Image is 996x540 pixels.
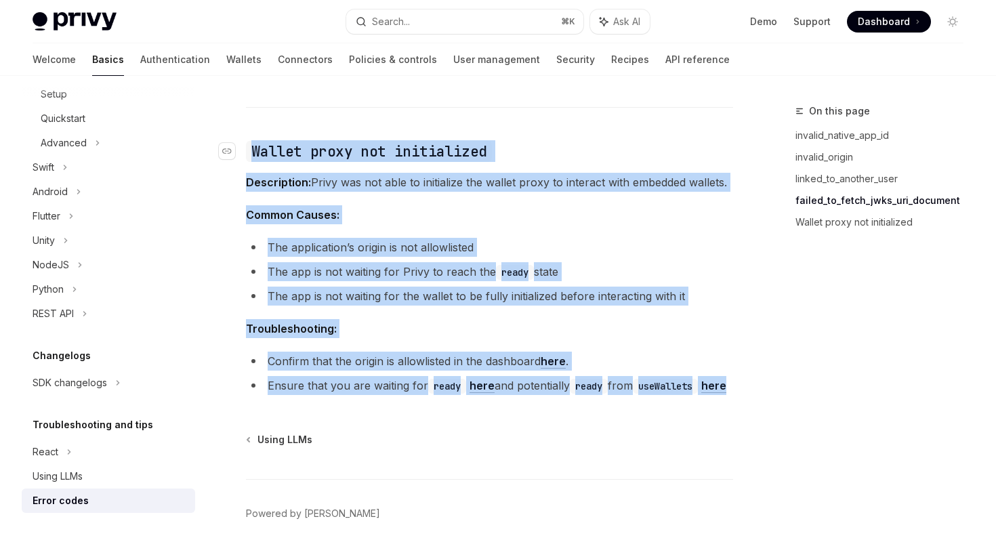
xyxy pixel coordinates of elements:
[561,16,575,27] span: ⌘ K
[22,489,195,513] a: Error codes
[33,417,153,433] h5: Troubleshooting and tips
[246,322,337,335] strong: Troubleshooting:
[33,281,64,297] div: Python
[226,43,262,76] a: Wallets
[556,43,595,76] a: Security
[33,43,76,76] a: Welcome
[278,43,333,76] a: Connectors
[246,208,339,222] strong: Common Causes:
[349,43,437,76] a: Policies & controls
[33,348,91,364] h5: Changelogs
[795,190,974,211] a: failed_to_fetch_jwks_uri_document
[246,175,311,189] strong: Description:
[470,379,495,393] a: here
[590,9,650,34] button: Ask AI
[795,146,974,168] a: invalid_origin
[496,265,534,280] code: ready
[33,375,107,391] div: SDK changelogs
[33,444,58,460] div: React
[665,43,730,76] a: API reference
[246,507,380,520] a: Powered by [PERSON_NAME]
[858,15,910,28] span: Dashboard
[633,379,698,394] code: useWallets
[33,306,74,322] div: REST API
[92,43,124,76] a: Basics
[793,15,831,28] a: Support
[847,11,931,33] a: Dashboard
[942,11,963,33] button: Toggle dark mode
[611,43,649,76] a: Recipes
[33,232,55,249] div: Unity
[246,262,733,281] li: The app is not waiting for Privy to reach the state
[246,376,733,395] li: Ensure that you are waiting for and potentially from
[33,468,83,484] div: Using LLMs
[41,135,87,151] div: Advanced
[33,208,60,224] div: Flutter
[346,9,583,34] button: Search...⌘K
[795,168,974,190] a: linked_to_another_user
[809,103,870,119] span: On this page
[33,159,54,175] div: Swift
[750,15,777,28] a: Demo
[247,433,312,446] a: Using LLMs
[613,15,640,28] span: Ask AI
[428,379,466,394] code: ready
[795,211,974,233] a: Wallet proxy not initialized
[795,125,974,146] a: invalid_native_app_id
[33,184,68,200] div: Android
[246,352,733,371] li: Confirm that the origin is allowlisted in the dashboard .
[22,106,195,131] a: Quickstart
[541,354,566,369] a: here
[570,379,608,394] code: ready
[33,12,117,31] img: light logo
[372,14,410,30] div: Search...
[22,464,195,489] a: Using LLMs
[257,433,312,446] span: Using LLMs
[41,110,85,127] div: Quickstart
[33,257,69,273] div: NodeJS
[140,43,210,76] a: Authentication
[33,493,89,509] div: Error codes
[701,379,726,393] a: here
[219,140,246,162] a: Navigate to header
[246,287,733,306] li: The app is not waiting for the wallet to be fully initialized before interacting with it
[453,43,540,76] a: User management
[246,141,492,162] code: Wallet proxy not initialized
[246,173,733,192] span: Privy was not able to initialize the wallet proxy to interact with embedded wallets.
[246,238,733,257] li: The application’s origin is not allowlisted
